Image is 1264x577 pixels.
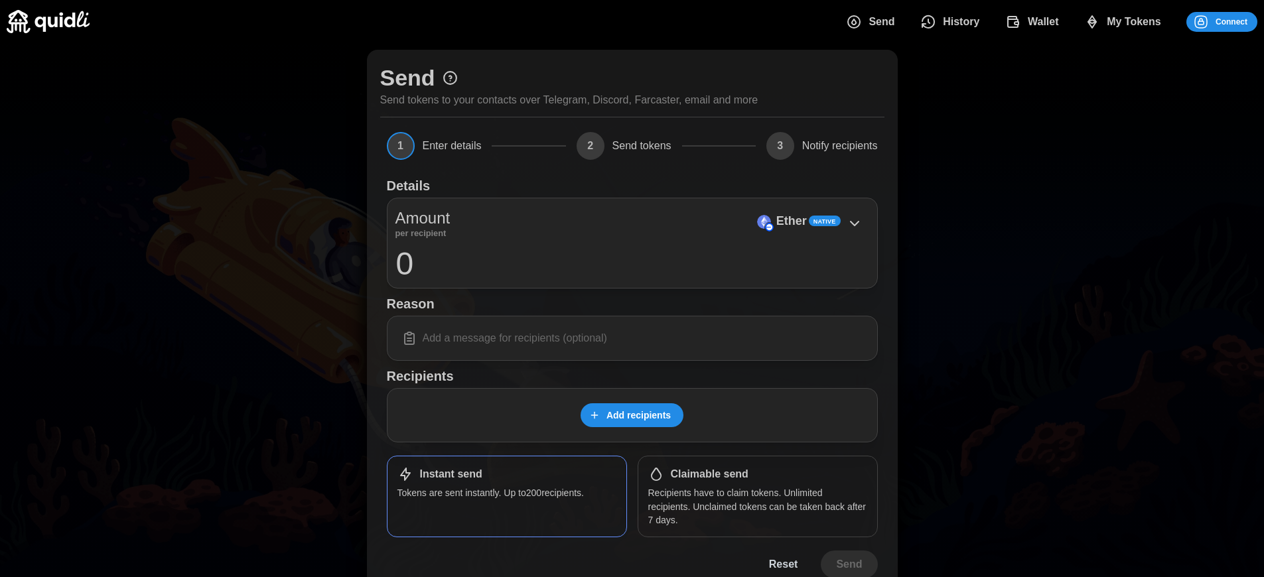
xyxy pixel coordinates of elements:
[766,132,794,160] span: 3
[577,132,604,160] span: 2
[606,404,671,426] span: Add recipients
[995,8,1074,36] button: Wallet
[397,486,616,499] p: Tokens are sent instantly. Up to 200 recipients.
[387,132,482,160] button: 1Enter details
[577,132,671,160] button: 2Send tokens
[836,8,910,36] button: Send
[1186,12,1257,32] button: Connect
[387,367,878,385] h1: Recipients
[1216,13,1247,31] span: Connect
[757,215,771,229] img: Ether (on Base)
[387,295,878,312] h1: Reason
[648,486,867,527] p: Recipients have to claim tokens. Unlimited recipients. Unclaimed tokens can be taken back after 7...
[802,141,878,151] span: Notify recipients
[869,9,894,35] span: Send
[581,403,683,427] button: Add recipients
[7,10,90,33] img: Quidli
[395,230,451,237] p: per recipient
[612,141,671,151] span: Send tokens
[1074,8,1176,36] button: My Tokens
[671,468,748,481] h1: Claimable send
[395,206,451,230] p: Amount
[380,63,435,92] h1: Send
[420,468,482,481] h1: Instant send
[380,92,758,109] p: Send tokens to your contacts over Telegram, Discord, Farcaster, email and more
[1107,9,1161,35] span: My Tokens
[395,324,869,352] input: Add a message for recipients (optional)
[813,217,836,226] span: Native
[776,212,807,231] p: Ether
[387,177,431,194] h1: Details
[766,132,878,160] button: 3Notify recipients
[387,132,415,160] span: 1
[395,247,869,280] input: 0
[423,141,482,151] span: Enter details
[910,8,995,36] button: History
[943,9,979,35] span: History
[1028,9,1059,35] span: Wallet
